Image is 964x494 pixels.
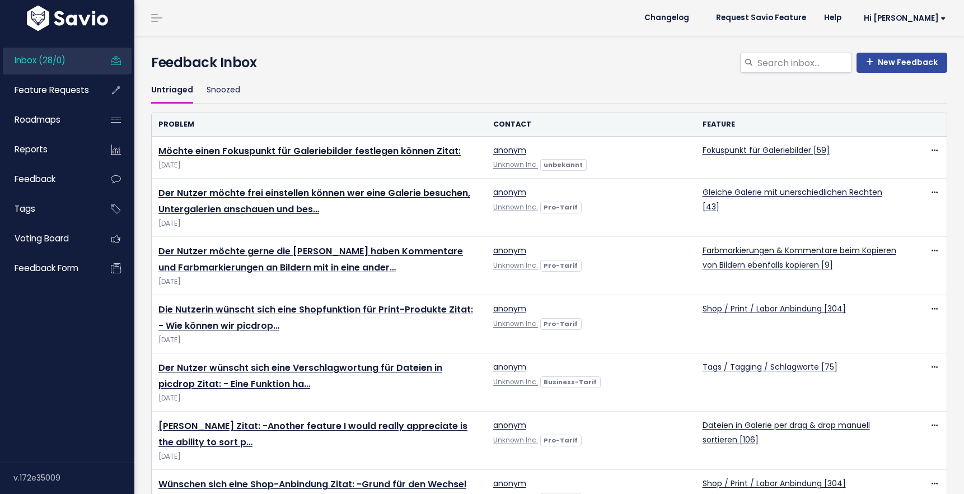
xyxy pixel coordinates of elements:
a: Gleiche Galerie mit unerschiedlichen Rechten [43] [703,187,882,212]
a: Tags / Tagging / Schlagworte [75] [703,361,837,372]
span: [DATE] [158,451,480,463]
a: Inbox (28/0) [3,48,93,73]
a: Fokuspunkt für Galeriebilder [59] [703,145,830,156]
a: anonym [493,361,526,372]
div: v.172e35009 [13,463,134,492]
a: Unknown Inc. [493,261,538,270]
a: anonym [493,420,526,431]
span: Changelog [644,14,689,22]
span: Hi [PERSON_NAME] [864,14,946,22]
a: Pro-Tarif [540,201,582,212]
span: [DATE] [158,276,480,288]
a: Pro-Tarif [540,259,582,271]
a: Tags [3,196,93,222]
span: Voting Board [15,232,69,244]
a: Dateien in Galerie per drag & drop manuell sortieren [106] [703,420,870,445]
a: Unknown Inc. [493,378,538,386]
span: [DATE] [158,393,480,404]
a: [PERSON_NAME] Zitat: -Another feature I would really appreciate is the ability to sort p… [158,420,467,449]
a: anonym [493,187,526,198]
th: Contact [486,113,696,136]
strong: Business-Tarif [544,378,597,386]
input: Search inbox... [756,53,852,73]
a: anonym [493,303,526,314]
img: logo-white.9d6f32f41409.svg [24,6,111,31]
a: Pro-Tarif [540,318,582,329]
a: Unknown Inc. [493,160,538,169]
h4: Feedback Inbox [151,53,947,73]
span: Feedback [15,173,55,185]
strong: unbekannt [544,160,583,169]
a: Feature Requests [3,77,93,103]
a: Der Nutzer möchte gerne die [PERSON_NAME] haben Kommentare und Farbmarkierungen an Bildern mit in... [158,245,463,274]
span: [DATE] [158,334,480,346]
a: Reports [3,137,93,162]
a: Shop / Print / Labor Anbindung [304] [703,303,846,314]
a: Der Nutzer wünscht sich eine Verschlagwortung für Dateien in picdrop Zitat: - Eine Funktion ha… [158,361,442,390]
strong: Pro-Tarif [544,436,578,445]
a: Hi [PERSON_NAME] [850,10,955,27]
a: Untriaged [151,77,193,104]
a: Unknown Inc. [493,203,538,212]
a: Feedback [3,166,93,192]
a: Unknown Inc. [493,436,538,445]
a: Shop / Print / Labor Anbindung [304] [703,478,846,489]
a: anonym [493,478,526,489]
span: Reports [15,143,48,155]
th: Problem [152,113,486,136]
a: Snoozed [207,77,240,104]
span: Roadmaps [15,114,60,125]
a: Die Nutzerin wünscht sich eine Shopfunktion für Print-Produkte Zitat: - Wie können wir picdrop… [158,303,473,332]
span: [DATE] [158,160,480,171]
strong: Pro-Tarif [544,203,578,212]
a: Pro-Tarif [540,434,582,445]
a: Roadmaps [3,107,93,133]
a: Unknown Inc. [493,319,538,328]
a: Der Nutzer möchte frei einstellen können wer eine Galerie besuchen, Untergalerien anschauen und bes… [158,187,470,216]
span: Inbox (28/0) [15,54,65,66]
a: Feedback form [3,255,93,281]
a: unbekannt [540,159,587,170]
a: New Feedback [857,53,947,73]
a: Business-Tarif [540,376,601,387]
ul: Filter feature requests [151,77,947,104]
span: Feedback form [15,262,78,274]
a: Request Savio Feature [707,10,815,26]
a: Farbmarkierungen & Kommentare beim Kopieren von Bildern ebenfalls kopieren [9] [703,245,896,270]
strong: Pro-Tarif [544,261,578,270]
a: anonym [493,245,526,256]
a: Möchte einen Fokuspunkt für Galeriebilder festlegen können Zitat: [158,145,461,157]
a: Help [815,10,850,26]
th: Feature [696,113,905,136]
span: Feature Requests [15,84,89,96]
strong: Pro-Tarif [544,319,578,328]
a: anonym [493,145,526,156]
span: Tags [15,203,35,215]
a: Voting Board [3,226,93,251]
span: [DATE] [158,218,480,230]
